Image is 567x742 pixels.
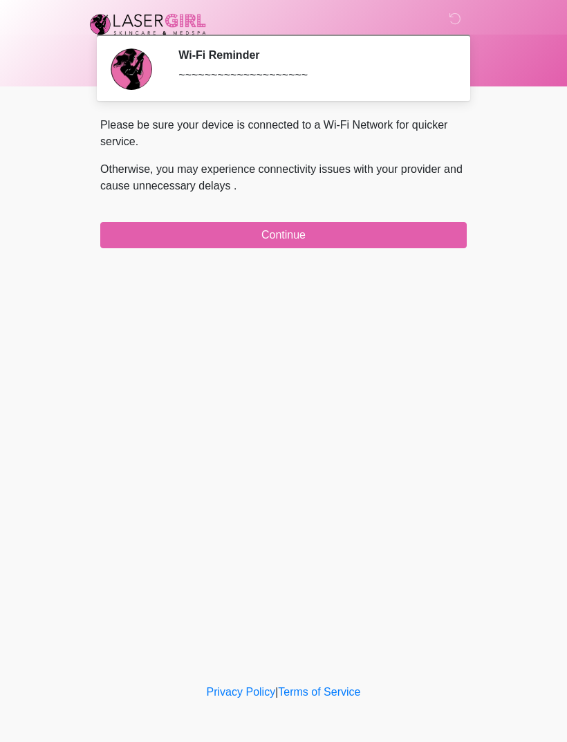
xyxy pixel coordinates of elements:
[275,686,278,698] a: |
[86,10,210,38] img: Laser Girl Med Spa LLC Logo
[100,161,467,194] p: Otherwise, you may experience connectivity issues with your provider and cause unnecessary delays .
[100,222,467,248] button: Continue
[207,686,276,698] a: Privacy Policy
[100,117,467,150] p: Please be sure your device is connected to a Wi-Fi Network for quicker service.
[178,48,446,62] h2: Wi-Fi Reminder
[111,48,152,90] img: Agent Avatar
[178,67,446,84] div: ~~~~~~~~~~~~~~~~~~~~
[278,686,360,698] a: Terms of Service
